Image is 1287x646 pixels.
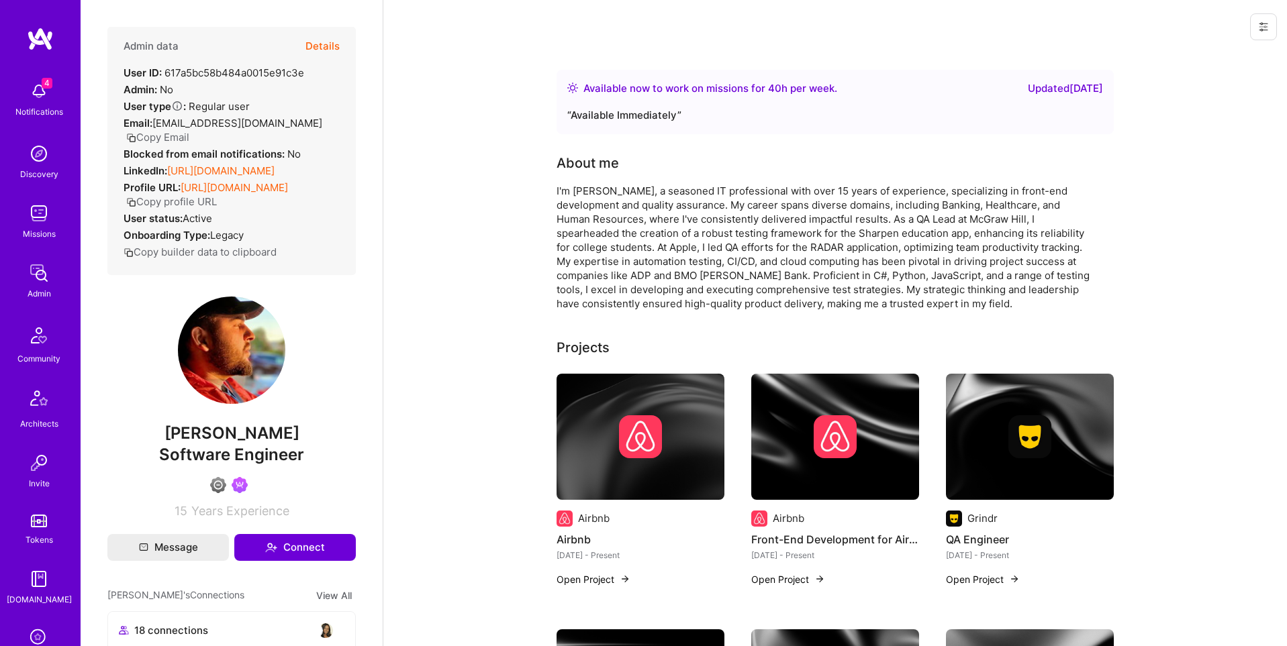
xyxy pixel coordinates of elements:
img: avatar [328,623,344,639]
strong: Admin: [124,83,157,96]
img: Company logo [814,415,857,458]
div: [DATE] - Present [946,548,1114,562]
button: Open Project [751,572,825,586]
i: icon Collaborator [119,625,129,635]
div: Updated [DATE] [1028,80,1103,97]
img: Community [23,319,55,352]
img: Company logo [946,510,962,527]
button: View All [312,588,356,603]
i: Help [171,100,183,112]
button: Copy profile URL [126,195,217,209]
div: [DOMAIN_NAME] [7,592,72,606]
img: arrow-right [620,574,630,584]
button: Open Project [946,572,1020,586]
span: Software Engineer [159,445,304,464]
span: [EMAIL_ADDRESS][DOMAIN_NAME] [152,117,322,129]
div: Admin [28,286,51,301]
img: arrow-right [1009,574,1020,584]
h4: Admin data [124,40,179,52]
i: icon Copy [126,133,136,143]
span: 40 [768,82,781,95]
div: I'm [PERSON_NAME], a seasoned IT professional with over 15 years of experience, specializing in f... [557,184,1094,311]
img: Company logo [557,510,573,527]
i: icon Copy [124,248,134,258]
div: Available now to work on missions for h per week . [583,80,837,97]
h4: Airbnb [557,531,724,548]
button: Message [107,534,229,561]
strong: Profile URL: [124,181,181,194]
span: legacy [210,229,244,241]
span: [PERSON_NAME] [107,423,356,443]
span: 15 [175,504,187,518]
strong: Onboarding Type: [124,229,210,241]
img: cover [946,374,1114,500]
button: Open Project [557,572,630,586]
div: Airbnb [773,511,804,525]
div: “ Available Immediately ” [567,107,1103,123]
img: avatar [318,623,334,639]
img: avatar [296,623,312,639]
a: [URL][DOMAIN_NAME] [181,181,288,194]
img: cover [557,374,724,500]
span: Active [183,212,212,225]
img: guide book [26,566,52,592]
img: discovery [26,140,52,167]
div: No [124,83,173,97]
div: Regular user [124,99,250,113]
img: admin teamwork [26,260,52,286]
img: avatar [307,623,323,639]
img: User Avatar [178,297,285,404]
img: logo [27,27,54,51]
img: Availability [567,83,578,93]
strong: User type : [124,100,186,113]
strong: LinkedIn: [124,164,167,177]
i: icon Mail [139,543,148,552]
span: [PERSON_NAME]'s Connections [107,588,244,603]
h4: Front-End Development for Airbnb [751,531,919,548]
div: 617a5bc58b484a0015e91c3e [124,66,304,80]
a: [URL][DOMAIN_NAME] [167,164,275,177]
span: Years Experience [191,504,289,518]
div: [DATE] - Present [751,548,919,562]
img: teamwork [26,200,52,227]
img: tokens [31,515,47,527]
i: icon Copy [126,197,136,207]
strong: Blocked from email notifications: [124,148,287,160]
div: About me [557,153,619,173]
strong: User ID: [124,66,162,79]
img: bell [26,78,52,105]
div: Invite [29,476,50,490]
button: Details [305,27,340,66]
div: Grindr [967,511,998,525]
img: Company logo [1008,415,1051,458]
span: 18 connections [134,623,208,637]
div: No [124,147,301,161]
img: Company logo [619,415,662,458]
img: cover [751,374,919,500]
div: Airbnb [578,511,610,525]
img: arrow-right [814,574,825,584]
div: Architects [20,417,58,431]
div: Notifications [15,105,63,119]
i: icon Connect [265,541,277,553]
strong: User status: [124,212,183,225]
div: Community [17,352,60,366]
img: Invite [26,449,52,476]
div: [DATE] - Present [557,548,724,562]
h4: QA Engineer [946,531,1114,548]
button: Copy builder data to clipboard [124,245,277,259]
span: 4 [42,78,52,89]
strong: Email: [124,117,152,129]
div: Tokens [26,533,53,547]
button: Copy Email [126,130,189,144]
img: Architects [23,384,55,417]
img: Company logo [751,510,767,527]
img: Limited Access [210,477,226,493]
div: Projects [557,337,610,358]
button: Connect [234,534,356,561]
div: Missions [23,227,56,241]
img: Been on Mission [232,477,248,493]
div: Discovery [20,167,58,181]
